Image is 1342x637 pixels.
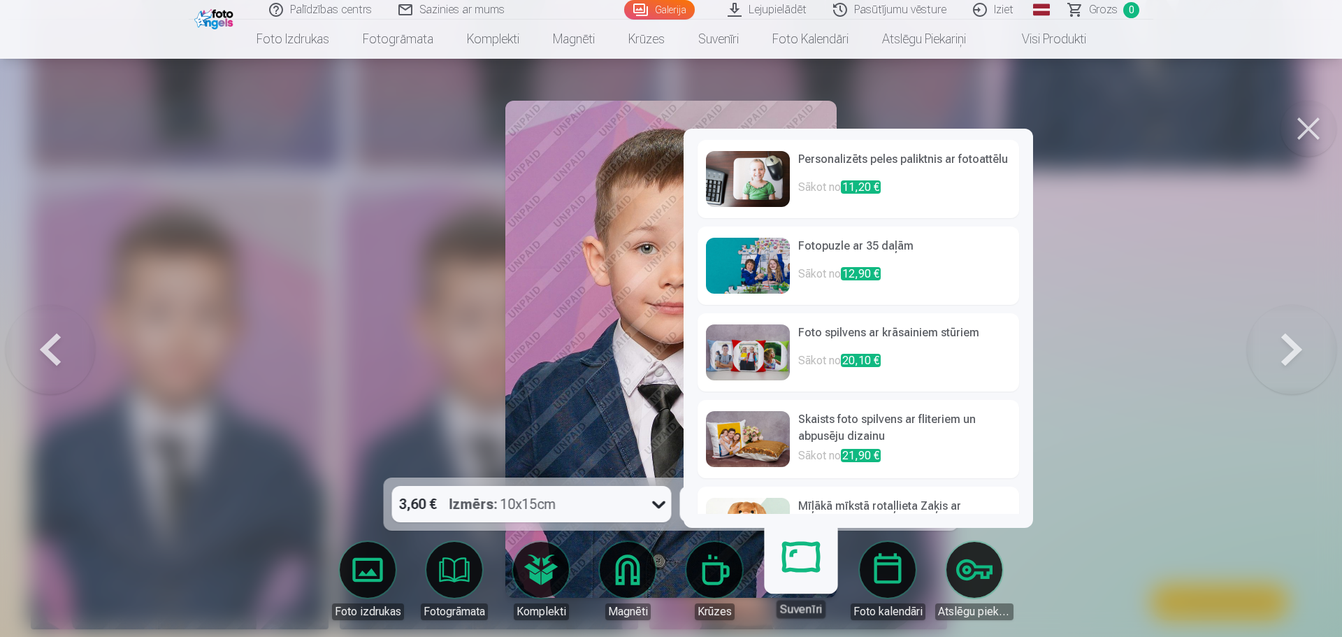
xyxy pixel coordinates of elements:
[332,603,404,620] div: Foto izdrukas
[798,238,1011,266] h6: Fotopuzle ar 35 daļām
[698,487,1019,565] a: Mīļākā mīkstā rotaļlieta Zaķis ar fotogrāfijuSākot no21,90 €
[589,542,667,620] a: Magnēti
[841,180,881,194] span: 11,20 €
[698,313,1019,392] a: Foto spilvens ar krāsainiem stūriemSākot no20,10 €
[698,400,1019,478] a: Skaists foto spilvens ar fliteriem un abpusēju dizainuSākot no21,90 €
[449,494,498,514] strong: Izmērs :
[841,267,881,280] span: 12,90 €
[240,20,346,59] a: Foto izdrukas
[1089,1,1118,18] span: Grozs
[675,542,753,620] a: Krūzes
[194,6,237,29] img: /fa1
[841,449,881,462] span: 21,90 €
[865,20,983,59] a: Atslēgu piekariņi
[698,227,1019,305] a: Fotopuzle ar 35 daļāmSākot no12,90 €
[849,542,927,620] a: Foto kalendāri
[851,603,925,620] div: Foto kalendāri
[681,20,756,59] a: Suvenīri
[514,603,569,620] div: Komplekti
[798,498,1011,534] h6: Mīļākā mīkstā rotaļlieta Zaķis ar fotogrāfiju
[612,20,681,59] a: Krūzes
[798,411,1011,448] h6: Skaists foto spilvens ar fliteriem un abpusēju dizainu
[329,542,407,620] a: Foto izdrukas
[798,179,1011,207] p: Sākot no
[698,140,1019,218] a: Personalizēts peles paliktnis ar fotoattēluSākot no11,20 €
[756,20,865,59] a: Foto kalendāri
[798,448,1011,467] p: Sākot no
[605,603,651,620] div: Magnēti
[798,352,1011,380] p: Sākot no
[421,603,488,620] div: Fotogrāmata
[935,542,1013,620] a: Atslēgu piekariņi
[415,542,493,620] a: Fotogrāmata
[983,20,1103,59] a: Visi produkti
[536,20,612,59] a: Magnēti
[502,542,580,620] a: Komplekti
[758,532,844,618] a: Suvenīri
[777,600,825,618] div: Suvenīri
[798,324,1011,352] h6: Foto spilvens ar krāsainiem stūriem
[798,266,1011,294] p: Sākot no
[798,151,1011,179] h6: Personalizēts peles paliktnis ar fotoattēlu
[695,603,735,620] div: Krūzes
[449,486,556,522] div: 10x15cm
[841,354,881,367] span: 20,10 €
[935,603,1013,620] div: Atslēgu piekariņi
[450,20,536,59] a: Komplekti
[392,486,444,522] div: 3,60 €
[346,20,450,59] a: Fotogrāmata
[1123,2,1139,18] span: 0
